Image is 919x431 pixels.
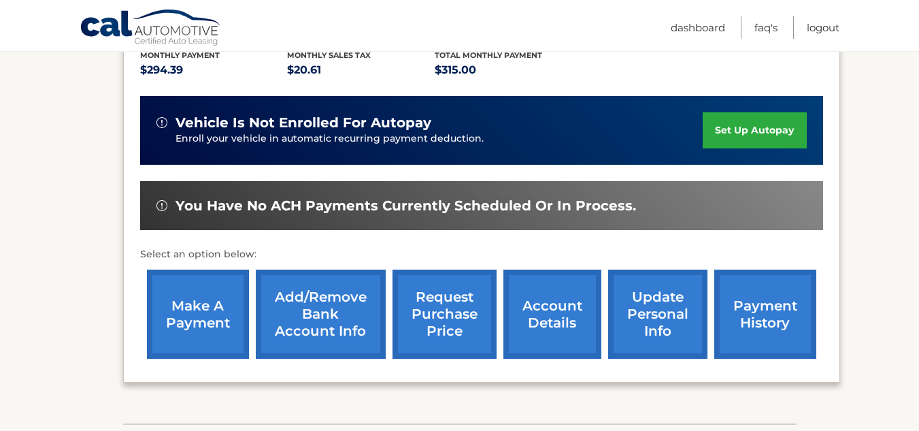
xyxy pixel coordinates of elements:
[140,61,288,80] p: $294.39
[807,16,839,39] a: Logout
[671,16,725,39] a: Dashboard
[156,200,167,211] img: alert-white.svg
[147,270,249,359] a: make a payment
[503,270,601,359] a: account details
[176,114,431,131] span: vehicle is not enrolled for autopay
[714,270,816,359] a: payment history
[435,61,582,80] p: $315.00
[156,117,167,128] img: alert-white.svg
[176,131,703,146] p: Enroll your vehicle in automatic recurring payment deduction.
[176,197,636,214] span: You have no ACH payments currently scheduled or in process.
[287,50,371,60] span: Monthly sales Tax
[140,50,220,60] span: Monthly Payment
[287,61,435,80] p: $20.61
[80,9,222,48] a: Cal Automotive
[608,270,707,359] a: update personal info
[392,270,497,359] a: request purchase price
[703,112,806,148] a: set up autopay
[754,16,778,39] a: FAQ's
[256,270,386,359] a: Add/Remove bank account info
[140,246,823,263] p: Select an option below:
[435,50,542,60] span: Total Monthly Payment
